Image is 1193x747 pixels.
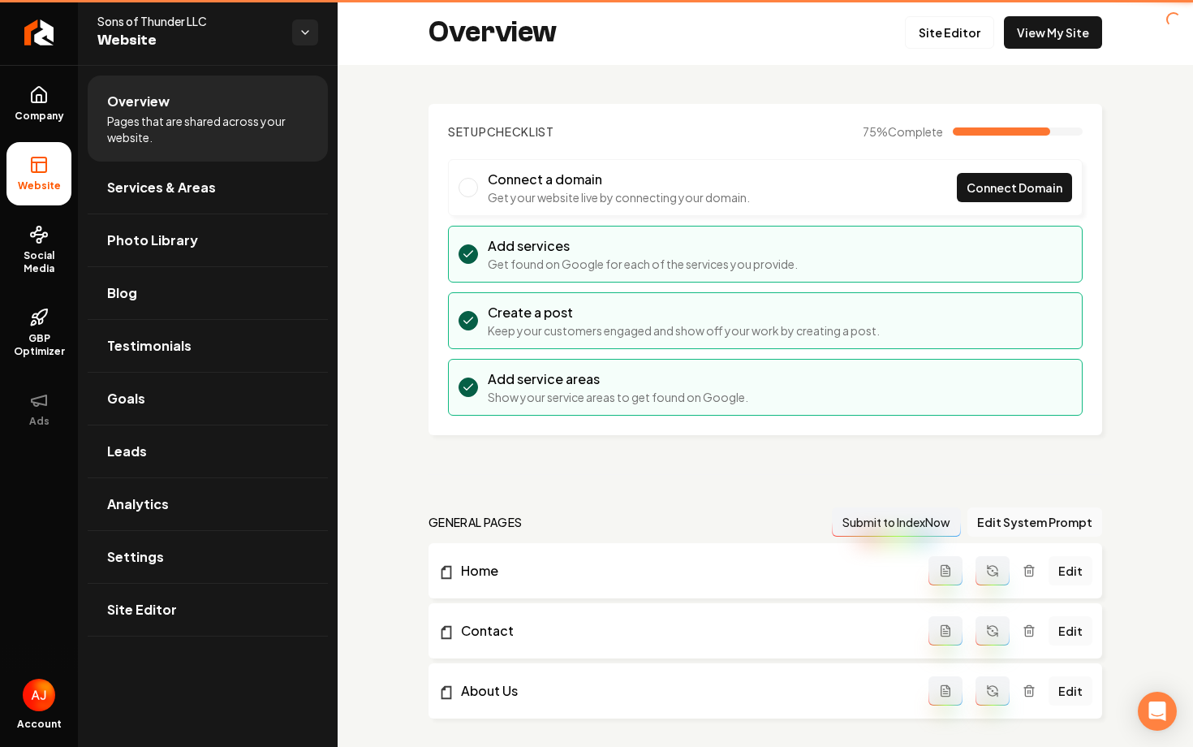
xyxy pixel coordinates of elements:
span: Complete [888,124,943,139]
a: Edit [1049,556,1092,585]
p: Show your service areas to get found on Google. [488,389,748,405]
a: Services & Areas [88,162,328,214]
p: Keep your customers engaged and show off your work by creating a post. [488,322,880,339]
span: Services & Areas [107,178,216,197]
a: Connect Domain [957,173,1072,202]
span: Ads [23,415,56,428]
a: Edit [1049,616,1092,646]
a: Social Media [6,212,71,288]
h3: Add service areas [488,369,748,389]
h2: general pages [429,514,523,530]
button: Add admin page prompt [928,676,963,706]
span: Blog [107,283,137,303]
button: Ads [6,378,71,441]
a: Goals [88,373,328,425]
p: Get your website live by connecting your domain. [488,189,750,205]
span: Connect Domain [967,179,1062,196]
a: Home [438,561,928,581]
span: Site Editor [107,600,177,620]
a: Analytics [88,478,328,530]
h2: Checklist [448,123,554,140]
span: Website [97,29,279,52]
a: Site Editor [905,16,994,49]
span: Sons of Thunder LLC [97,13,279,29]
a: Blog [88,267,328,319]
button: Add admin page prompt [928,616,963,646]
div: Open Intercom Messenger [1138,692,1177,731]
h3: Add services [488,236,798,256]
a: Company [6,72,71,136]
a: Site Editor [88,584,328,636]
button: Submit to IndexNow [832,507,961,537]
span: Setup [448,124,487,139]
span: Testimonials [107,336,192,356]
a: About Us [438,681,928,701]
img: Rebolt Logo [24,19,54,45]
img: Austin Jellison [23,679,55,711]
a: Edit [1049,676,1092,706]
a: Leads [88,425,328,477]
a: Contact [438,621,928,641]
a: Testimonials [88,320,328,372]
span: Photo Library [107,231,198,250]
a: View My Site [1004,16,1102,49]
a: Photo Library [88,214,328,266]
h2: Overview [429,16,557,49]
h3: Create a post [488,303,880,322]
span: Company [8,110,71,123]
button: Edit System Prompt [967,507,1102,537]
span: GBP Optimizer [6,332,71,358]
span: Leads [107,442,147,461]
span: Social Media [6,249,71,275]
span: Overview [107,92,170,111]
button: Add admin page prompt [928,556,963,585]
span: Website [11,179,67,192]
button: Open user button [23,679,55,711]
span: Goals [107,389,145,408]
span: Account [17,718,62,731]
span: Pages that are shared across your website. [107,113,308,145]
span: Analytics [107,494,169,514]
span: Settings [107,547,164,567]
a: Settings [88,531,328,583]
h3: Connect a domain [488,170,750,189]
a: GBP Optimizer [6,295,71,371]
span: 75 % [863,123,943,140]
p: Get found on Google for each of the services you provide. [488,256,798,272]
